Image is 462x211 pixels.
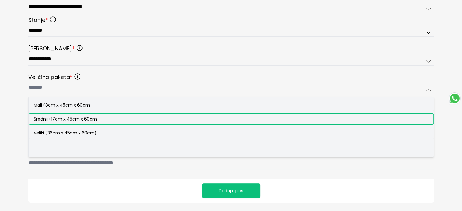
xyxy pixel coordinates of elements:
span: [PERSON_NAME] [28,44,75,53]
span: Mali (8cm x 45cm x 60cm) [34,102,92,108]
span: Veliki (36cm x 45cm x 60cm) [34,130,97,136]
input: Dodaj tagove (nije obavezno) [28,157,434,169]
input: Kategorija [28,1,434,13]
button: Dodaj oglas [202,183,260,198]
span: Veličina paketa [28,73,73,81]
span: Stanje [28,16,48,24]
span: Srednji (17cm x 45cm x 60cm) [34,116,99,122]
